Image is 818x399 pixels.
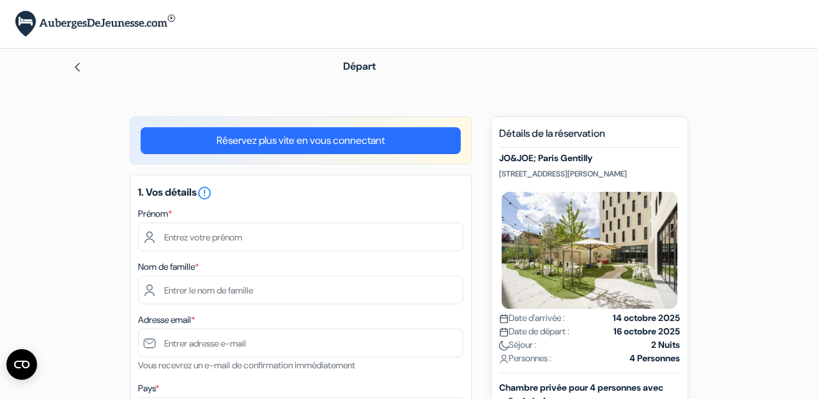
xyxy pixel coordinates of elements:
label: Nom de famille [138,260,199,274]
span: Départ [343,59,376,73]
label: Prénom [138,207,172,221]
img: calendar.svg [499,314,509,324]
label: Pays [138,382,159,395]
input: Entrer le nom de famille [138,276,463,304]
strong: 16 octobre 2025 [613,325,680,338]
strong: 14 octobre 2025 [613,311,680,325]
small: Vous recevrez un e-mail de confirmation immédiatement [138,359,355,371]
a: error_outline [197,185,212,199]
img: moon.svg [499,341,509,350]
p: [STREET_ADDRESS][PERSON_NAME] [499,169,680,179]
i: error_outline [197,185,212,201]
strong: 4 Personnes [629,352,680,365]
img: calendar.svg [499,327,509,337]
span: Personnes : [499,352,552,365]
strong: 2 Nuits [651,338,680,352]
input: Entrer adresse e-mail [138,329,463,357]
a: Réservez plus vite en vous connectant [141,127,461,154]
span: Date d'arrivée : [499,311,565,325]
label: Adresse email [138,313,195,327]
input: Entrez votre prénom [138,223,463,251]
h5: 1. Vos détails [138,185,463,201]
span: Séjour : [499,338,537,352]
img: AubergesDeJeunesse.com [15,11,175,37]
span: Date de départ : [499,325,569,338]
h5: Détails de la réservation [499,127,680,148]
img: left_arrow.svg [72,62,82,72]
button: Ouvrir le widget CMP [6,349,37,380]
h5: JO&JOE; Paris Gentilly [499,153,680,164]
img: user_icon.svg [499,354,509,364]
